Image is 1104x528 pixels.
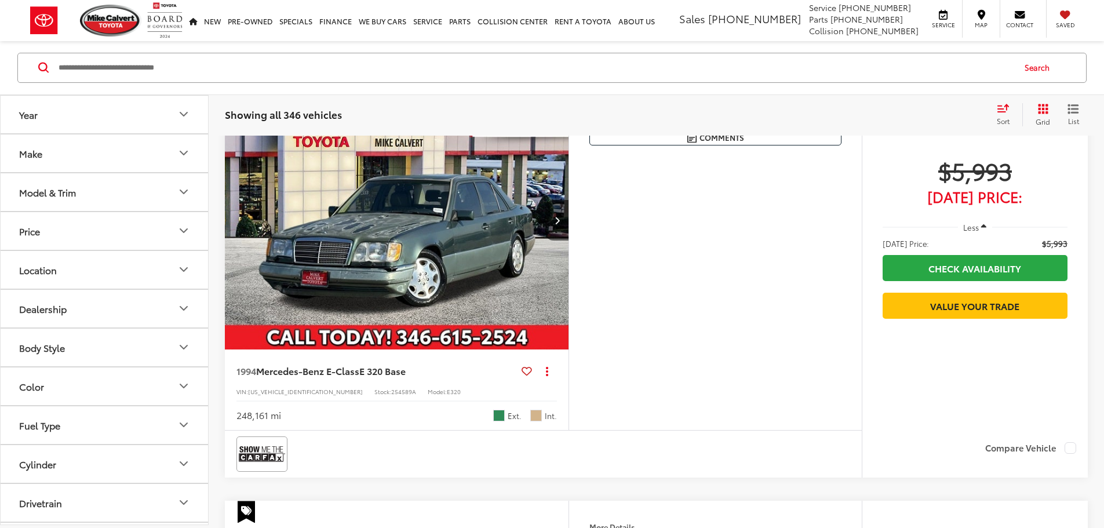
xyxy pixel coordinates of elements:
[537,361,557,381] button: Actions
[19,109,38,120] div: Year
[809,2,836,13] span: Service
[546,366,548,376] span: dropdown dots
[177,185,191,199] div: Model & Trim
[19,497,62,508] div: Drivetrain
[991,103,1022,126] button: Select sort value
[830,13,903,25] span: [PHONE_NUMBER]
[19,303,67,314] div: Dealership
[1059,103,1088,126] button: List View
[839,2,911,13] span: [PHONE_NUMBER]
[1052,21,1078,29] span: Saved
[508,410,522,421] span: Ext.
[374,387,391,396] span: Stock:
[687,133,697,143] img: Comments
[256,364,359,377] span: Mercedes-Benz E-Class
[958,217,993,238] button: Less
[545,200,569,241] button: Next image
[1022,103,1059,126] button: Grid View
[236,364,256,377] span: 1994
[1036,116,1050,126] span: Grid
[177,108,191,122] div: Year
[224,91,570,350] img: 1994 Mercedes-Benz E-Class E 320 Base
[1,367,209,405] button: ColorColor
[19,458,56,469] div: Cylinder
[19,225,40,236] div: Price
[239,439,285,469] img: View CARFAX report
[846,25,919,37] span: [PHONE_NUMBER]
[883,191,1067,202] span: [DATE] Price:
[428,387,447,396] span: Model:
[679,11,705,26] span: Sales
[359,364,406,377] span: E 320 Base
[177,302,191,316] div: Dealership
[236,387,248,396] span: VIN:
[177,341,191,355] div: Body Style
[883,255,1067,281] a: Check Availability
[19,420,60,431] div: Fuel Type
[883,293,1067,319] a: Value Your Trade
[1,173,209,211] button: Model & TrimModel & Trim
[238,501,255,523] span: Special
[177,263,191,277] div: Location
[699,132,744,143] span: Comments
[545,410,557,421] span: Int.
[997,116,1010,126] span: Sort
[177,380,191,394] div: Color
[19,264,57,275] div: Location
[1,251,209,289] button: LocationLocation
[1,329,209,366] button: Body StyleBody Style
[19,187,76,198] div: Model & Trim
[883,156,1067,185] span: $5,993
[236,365,517,377] a: 1994Mercedes-Benz E-ClassE 320 Base
[57,54,1014,82] input: Search by Make, Model, or Keyword
[493,410,505,421] span: Green
[224,91,570,349] div: 1994 Mercedes-Benz E-Class E 320 Base 0
[447,387,461,396] span: E320
[985,442,1076,454] label: Compare Vehicle
[19,148,42,159] div: Make
[930,21,956,29] span: Service
[80,5,141,37] img: Mike Calvert Toyota
[177,147,191,161] div: Make
[1042,238,1067,249] span: $5,993
[809,25,844,37] span: Collision
[236,409,281,422] div: 248,161 mi
[708,11,801,26] span: [PHONE_NUMBER]
[177,457,191,471] div: Cylinder
[177,496,191,510] div: Drivetrain
[1,212,209,250] button: PricePrice
[224,91,570,349] a: 1994 Mercedes-Benz E-Class E 320 Base1994 Mercedes-Benz E-Class E 320 Base1994 Mercedes-Benz E-Cl...
[589,130,841,145] button: Comments
[19,342,65,353] div: Body Style
[530,410,542,421] span: Tan
[1,290,209,327] button: DealershipDealership
[883,238,929,249] span: [DATE] Price:
[1014,53,1066,82] button: Search
[809,13,828,25] span: Parts
[1006,21,1033,29] span: Contact
[968,21,994,29] span: Map
[19,381,44,392] div: Color
[248,387,363,396] span: [US_VEHICLE_IDENTIFICATION_NUMBER]
[177,224,191,238] div: Price
[177,418,191,432] div: Fuel Type
[225,107,342,121] span: Showing all 346 vehicles
[1,445,209,483] button: CylinderCylinder
[1,484,209,522] button: DrivetrainDrivetrain
[391,387,416,396] span: 254589A
[1,406,209,444] button: Fuel TypeFuel Type
[1067,116,1079,126] span: List
[1,134,209,172] button: MakeMake
[1,96,209,133] button: YearYear
[963,222,979,232] span: Less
